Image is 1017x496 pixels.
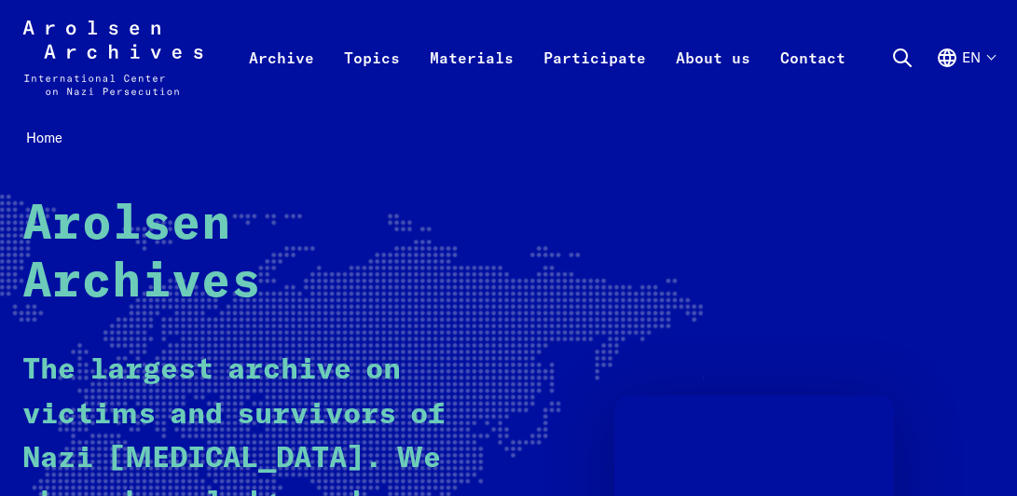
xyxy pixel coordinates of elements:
strong: Arolsen Archives [22,201,261,307]
nav: Breadcrumb [22,124,995,152]
a: Topics [329,41,415,116]
nav: Primary [234,21,860,95]
button: English, language selection [936,47,995,110]
span: Home [26,129,62,146]
a: Contact [765,41,860,116]
a: Materials [415,41,529,116]
a: About us [661,41,765,116]
a: Archive [234,41,329,116]
a: Participate [529,41,661,116]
